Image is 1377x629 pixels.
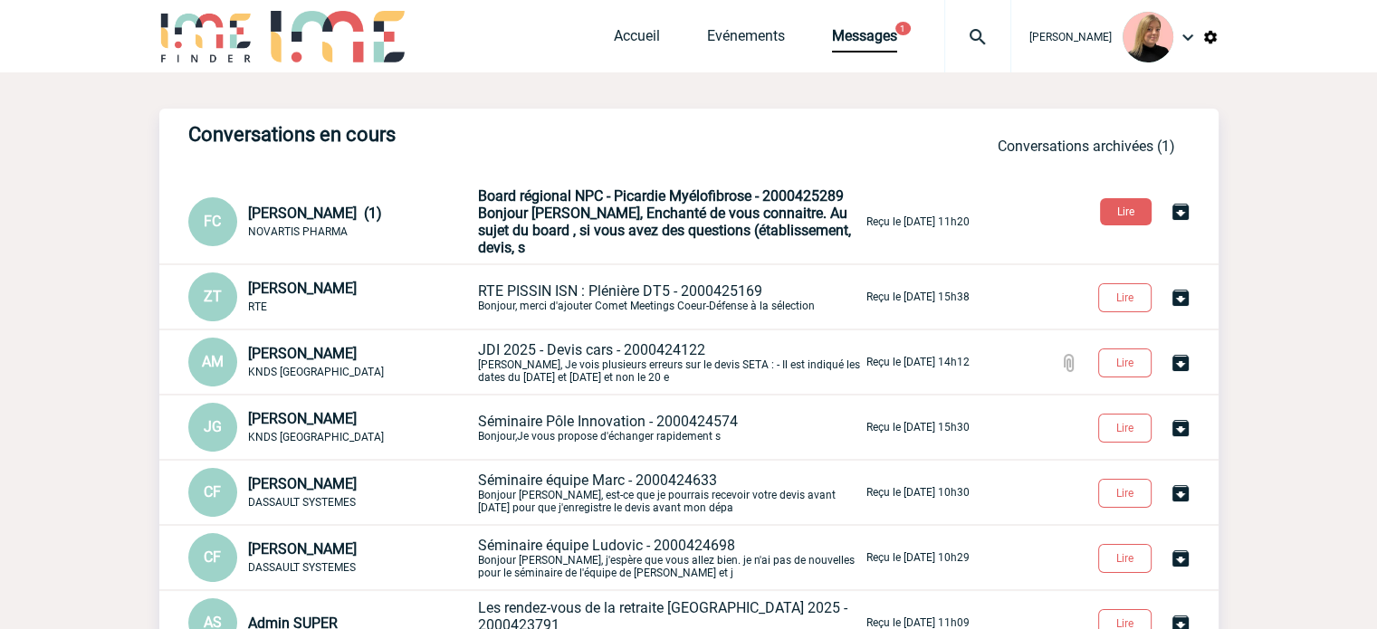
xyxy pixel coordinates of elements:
[188,212,970,229] a: FC [PERSON_NAME] (1) NOVARTIS PHARMA Board régional NPC - Picardie Myélofibrose - 2000425289Bonjo...
[1084,418,1170,435] a: Lire
[1170,417,1191,439] img: Archiver la conversation
[478,187,844,205] span: Board régional NPC - Picardie Myélofibrose - 2000425289
[478,341,705,358] span: JDI 2025 - Devis cars - 2000424122
[1170,352,1191,374] img: Archiver la conversation
[248,410,357,427] span: [PERSON_NAME]
[204,483,221,500] span: CF
[478,341,863,384] p: [PERSON_NAME], Je vois plusieurs erreurs sur le devis SETA : - Il est indiqué les dates du [DATE]...
[1084,548,1170,566] a: Lire
[188,482,970,500] a: CF [PERSON_NAME] DASSAULT SYSTEMES Séminaire équipe Marc - 2000424633Bonjour [PERSON_NAME], est-c...
[188,403,474,452] div: Conversation privée : Client - Agence
[478,472,863,514] p: Bonjour [PERSON_NAME], est-ce que je pourrais recevoir votre devis avant [DATE] pour que j'enregi...
[248,205,382,222] span: [PERSON_NAME] (1)
[188,272,474,321] div: Conversation privée : Client - Agence
[204,418,222,435] span: JG
[478,472,717,489] span: Séminaire équipe Marc - 2000424633
[478,205,851,256] span: Bonjour [PERSON_NAME], Enchanté de vous connaitre. Au sujet du board , si vous avez des questions...
[478,537,735,554] span: Séminaire équipe Ludovic - 2000424698
[866,616,970,629] p: Reçu le [DATE] 11h09
[707,27,785,52] a: Evénements
[188,338,474,386] div: Conversation privée : Client - Agence
[1098,283,1152,312] button: Lire
[188,548,970,565] a: CF [PERSON_NAME] DASSAULT SYSTEMES Séminaire équipe Ludovic - 2000424698Bonjour [PERSON_NAME], j'...
[478,413,863,443] p: Bonjour,Je vous propose d'échanger rapidement s
[202,353,224,370] span: AM
[866,551,970,564] p: Reçu le [DATE] 10h29
[188,468,474,517] div: Conversation privée : Client - Agence
[1123,12,1173,62] img: 131233-0.png
[248,300,267,313] span: RTE
[866,291,970,303] p: Reçu le [DATE] 15h38
[248,540,357,558] span: [PERSON_NAME]
[188,352,970,369] a: AM [PERSON_NAME] KNDS [GEOGRAPHIC_DATA] JDI 2025 - Devis cars - 2000424122[PERSON_NAME], Je vois ...
[478,537,863,579] p: Bonjour [PERSON_NAME], j'espère que vous allez bien. je n'ai pas de nouvelles pour le séminaire d...
[204,288,222,305] span: ZT
[188,533,474,582] div: Conversation privée : Client - Agence
[159,11,253,62] img: IME-Finder
[248,496,356,509] span: DASSAULT SYSTEMES
[895,22,911,35] button: 1
[1084,288,1170,305] a: Lire
[248,366,384,378] span: KNDS [GEOGRAPHIC_DATA]
[1029,31,1112,43] span: [PERSON_NAME]
[1084,483,1170,500] a: Lire
[832,27,897,52] a: Messages
[478,413,738,430] span: Séminaire Pôle Innovation - 2000424574
[1084,353,1170,370] a: Lire
[866,356,970,368] p: Reçu le [DATE] 14h12
[478,282,863,312] p: Bonjour, merci d'ajouter Comet Meetings Coeur-Défense à la sélection
[1170,201,1191,223] img: Archiver la conversation
[1098,348,1152,377] button: Lire
[1170,482,1191,504] img: Archiver la conversation
[1170,548,1191,569] img: Archiver la conversation
[248,431,384,443] span: KNDS [GEOGRAPHIC_DATA]
[204,213,221,230] span: FC
[188,287,970,304] a: ZT [PERSON_NAME] RTE RTE PISSIN ISN : Plénière DT5 - 2000425169Bonjour, merci d'ajouter Comet Mee...
[248,280,357,297] span: [PERSON_NAME]
[478,282,762,300] span: RTE PISSIN ISN : Plénière DT5 - 2000425169
[188,123,732,146] h3: Conversations en cours
[248,475,357,492] span: [PERSON_NAME]
[1098,544,1152,573] button: Lire
[248,345,357,362] span: [PERSON_NAME]
[866,215,970,228] p: Reçu le [DATE] 11h20
[204,548,221,566] span: CF
[1085,202,1170,219] a: Lire
[1098,479,1152,508] button: Lire
[248,561,356,574] span: DASSAULT SYSTEMES
[1170,287,1191,309] img: Archiver la conversation
[866,421,970,434] p: Reçu le [DATE] 15h30
[248,225,348,238] span: NOVARTIS PHARMA
[188,197,474,246] div: Conversation privée : Client - Agence
[614,27,660,52] a: Accueil
[1098,414,1152,443] button: Lire
[1100,198,1152,225] button: Lire
[866,486,970,499] p: Reçu le [DATE] 10h30
[188,417,970,434] a: JG [PERSON_NAME] KNDS [GEOGRAPHIC_DATA] Séminaire Pôle Innovation - 2000424574Bonjour,Je vous pro...
[998,138,1175,155] a: Conversations archivées (1)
